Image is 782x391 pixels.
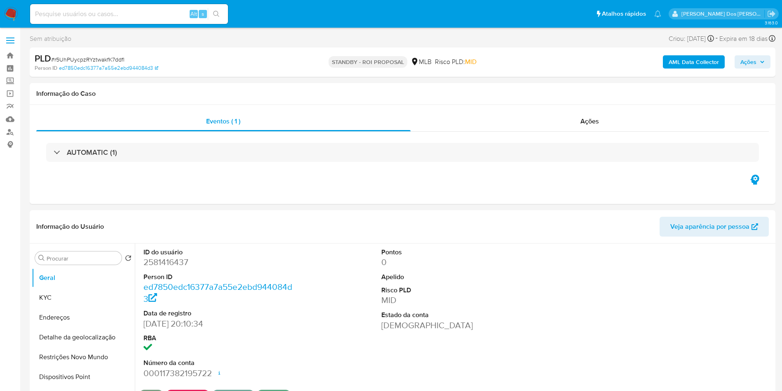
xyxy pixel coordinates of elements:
span: Ações [740,55,756,69]
button: Detalhe da geolocalização [32,327,135,347]
dt: Número da conta [143,358,294,367]
span: Alt [190,10,197,18]
button: Ações [735,55,770,69]
button: Procurar [38,255,45,261]
h3: AUTOMATIC (1) [67,148,117,157]
span: # r5UhPUycpzRYztwakfK7ddfl [51,55,124,64]
dd: 2581416437 [143,256,294,268]
span: Atalhos rápidos [602,9,646,18]
span: - [716,33,718,44]
button: search-icon [208,8,225,20]
dt: RBA [143,334,294,343]
input: Pesquise usuários ou casos... [30,9,228,19]
span: s [202,10,204,18]
p: priscilla.barbante@mercadopago.com.br [681,10,765,18]
button: AML Data Collector [663,55,725,69]
div: MLB [411,57,432,66]
a: Sair [767,9,776,18]
h1: Informação do Usuário [36,223,104,231]
button: Endereços [32,308,135,327]
dt: Pontos [381,248,532,257]
dd: MID [381,294,532,306]
button: Restrições Novo Mundo [32,347,135,367]
input: Procurar [47,255,118,262]
b: PLD [35,52,51,65]
span: Risco PLD: [435,57,477,66]
dt: Risco PLD [381,286,532,295]
dd: 000117382195722 [143,367,294,379]
b: AML Data Collector [669,55,719,69]
dd: [DATE] 20:10:34 [143,318,294,329]
span: Veja aparência por pessoa [670,217,749,237]
div: Criou: [DATE] [669,33,714,44]
a: Notificações [654,10,661,17]
dd: 0 [381,256,532,268]
a: ed7850edc16377a7a55e2ebd944084d3 [59,64,158,72]
span: MID [465,57,477,66]
span: Eventos ( 1 ) [206,116,240,126]
button: KYC [32,288,135,308]
dd: [DEMOGRAPHIC_DATA] [381,320,532,331]
dt: Estado da conta [381,310,532,320]
span: Ações [580,116,599,126]
dt: ID do usuário [143,248,294,257]
div: AUTOMATIC (1) [46,143,759,162]
b: Person ID [35,64,57,72]
a: ed7850edc16377a7a55e2ebd944084d3 [143,281,292,304]
h1: Informação do Caso [36,90,769,98]
dt: Apelido [381,273,532,282]
button: Geral [32,268,135,288]
span: Expira em 18 dias [719,34,768,43]
button: Retornar ao pedido padrão [125,255,132,264]
span: Sem atribuição [30,34,71,43]
dt: Person ID [143,273,294,282]
button: Dispositivos Point [32,367,135,387]
p: STANDBY - ROI PROPOSAL [329,56,407,68]
dt: Data de registro [143,309,294,318]
button: Veja aparência por pessoa [660,217,769,237]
